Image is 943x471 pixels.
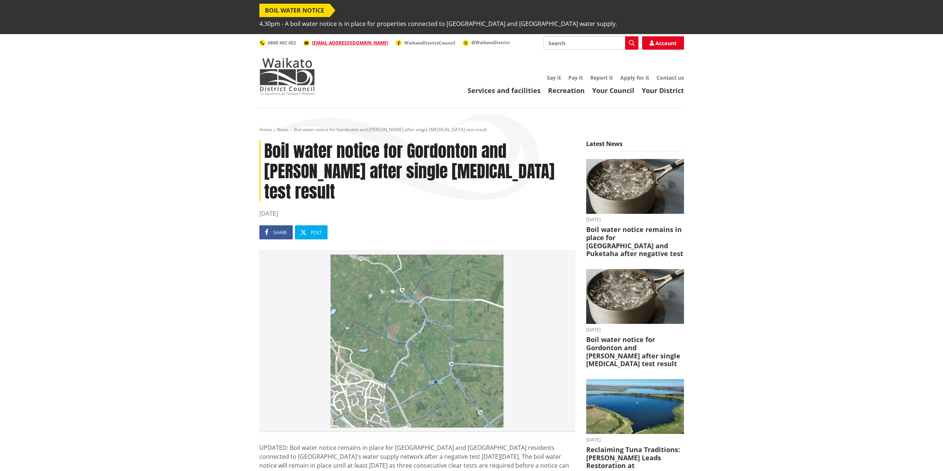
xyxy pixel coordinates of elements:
[295,225,328,239] a: Post
[586,379,684,434] img: Lake Waahi (Lake Puketirini in the foreground)
[463,39,510,46] a: @WaikatoDistrict
[544,36,638,50] input: Search input
[303,40,388,46] a: [EMAIL_ADDRESS][DOMAIN_NAME]
[657,74,684,81] a: Contact us
[294,126,487,133] span: Boil water notice for Gordonton and [PERSON_NAME] after single [MEDICAL_DATA] test result
[586,336,684,368] h3: Boil water notice for Gordonton and [PERSON_NAME] after single [MEDICAL_DATA] test result
[642,36,684,50] a: Account
[590,74,613,81] a: Report it
[311,229,322,236] span: Post
[586,159,684,214] img: boil water notice
[396,40,455,46] a: WaikatoDistrictCouncil
[586,328,684,332] time: [DATE]
[259,40,296,46] a: 0800 492 452
[642,86,684,95] a: Your District
[259,127,684,133] nav: breadcrumb
[586,159,684,258] a: boil water notice gordonton puketaha [DATE] Boil water notice remains in place for [GEOGRAPHIC_DA...
[586,140,684,152] h5: Latest News
[259,209,575,218] time: [DATE]
[404,40,455,46] span: WaikatoDistrictCouncil
[263,255,571,428] img: Image
[586,226,684,258] h3: Boil water notice remains in place for [GEOGRAPHIC_DATA] and Puketaha after negative test
[547,74,561,81] a: Say it
[259,225,293,239] a: Share
[259,126,272,133] a: Home
[277,126,289,133] a: News
[259,4,330,17] span: BOIL WATER NOTICE
[259,58,315,95] img: Waikato District Council - Te Kaunihera aa Takiwaa o Waikato
[259,17,617,30] span: 4.30pm - A boil water notice is in place for properties connected to [GEOGRAPHIC_DATA] and [GEOGR...
[468,86,541,95] a: Services and facilities
[586,269,684,368] a: boil water notice gordonton puketaha [DATE] Boil water notice for Gordonton and [PERSON_NAME] aft...
[586,269,684,324] img: boil water notice
[548,86,585,95] a: Recreation
[568,74,583,81] a: Pay it
[471,39,510,46] span: @WaikatoDistrict
[259,140,575,202] h1: Boil water notice for Gordonton and [PERSON_NAME] after single [MEDICAL_DATA] test result
[312,40,388,46] a: [EMAIL_ADDRESS][DOMAIN_NAME]
[592,86,634,95] a: Your Council
[586,438,684,442] time: [DATE]
[268,40,296,46] span: 0800 492 452
[273,229,287,236] span: Share
[586,218,684,222] time: [DATE]
[620,74,649,81] a: Apply for it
